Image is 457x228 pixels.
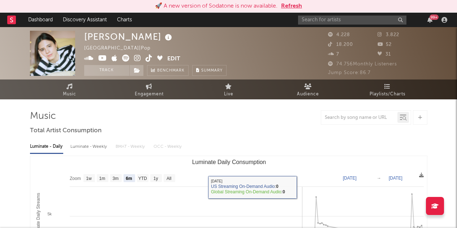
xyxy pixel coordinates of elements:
input: Search by song name or URL [321,115,397,121]
button: 99+ [427,17,432,23]
div: Luminate - Daily [30,141,63,153]
span: 4.228 [328,33,350,37]
text: Zoom [70,176,81,181]
a: Charts [112,13,137,27]
button: Track [84,65,129,76]
span: Music [63,90,76,99]
text: [DATE] [389,176,402,181]
text: → [377,176,381,181]
input: Search for artists [298,16,406,25]
a: Discovery Assistant [58,13,112,27]
a: Music [30,79,109,99]
span: Audience [297,90,319,99]
span: Summary [201,69,223,73]
div: 🚀 A new version of Sodatone is now available. [155,2,277,10]
a: Benchmark [147,65,189,76]
a: Audience [268,79,348,99]
span: Live [224,90,233,99]
text: YTD [138,176,147,181]
button: Summary [192,65,227,76]
span: Benchmark [157,66,185,75]
span: 31 [378,52,391,57]
text: 6m [126,176,132,181]
button: Refresh [281,2,302,10]
text: 3m [112,176,118,181]
span: 7 [328,52,339,57]
text: 1m [99,176,105,181]
text: 1y [153,176,158,181]
text: All [167,176,171,181]
span: 74.756 Monthly Listeners [328,62,397,66]
a: Playlists/Charts [348,79,427,99]
button: Edit [167,55,180,64]
text: [DATE] [343,176,357,181]
span: Engagement [135,90,164,99]
span: 3.822 [378,33,399,37]
text: 5k [47,212,52,216]
a: Engagement [109,79,189,99]
span: 18.200 [328,42,353,47]
a: Dashboard [23,13,58,27]
span: Jump Score: 86.7 [328,70,371,75]
a: Live [189,79,268,99]
span: Total Artist Consumption [30,126,102,135]
text: Luminate Daily Consumption [192,159,266,165]
div: [PERSON_NAME] [84,31,174,43]
div: 99 + [430,14,439,20]
span: Playlists/Charts [370,90,405,99]
span: 52 [378,42,392,47]
div: [GEOGRAPHIC_DATA] | Pop [84,44,159,53]
div: Luminate - Weekly [70,141,108,153]
text: 1w [86,176,92,181]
